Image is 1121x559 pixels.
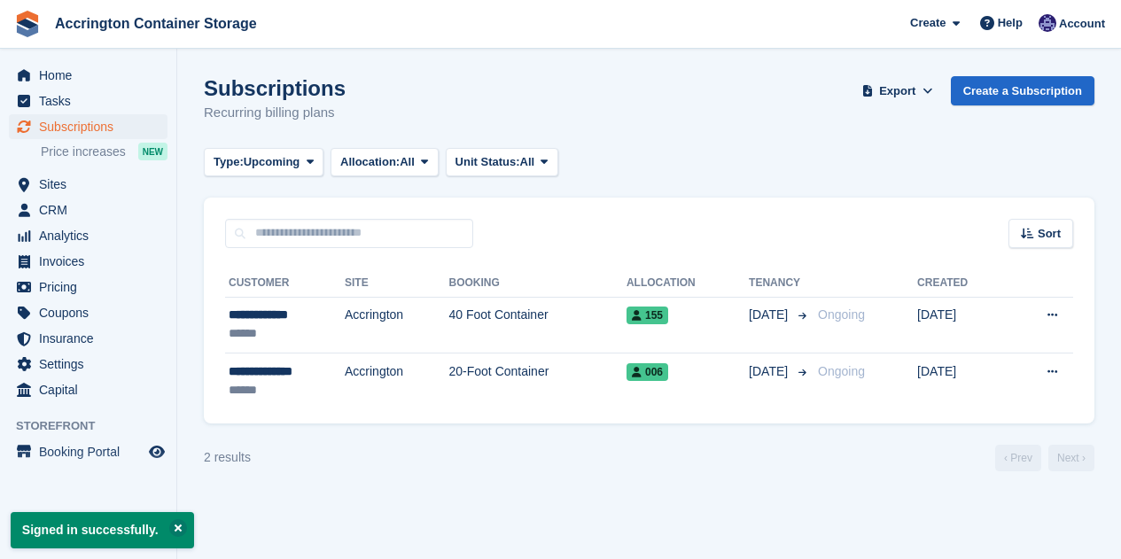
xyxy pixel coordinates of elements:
span: [DATE] [749,362,791,381]
span: All [520,153,535,171]
img: Jacob Connolly [1039,14,1056,32]
a: Previous [995,445,1041,471]
button: Allocation: All [331,148,439,177]
span: Tasks [39,89,145,113]
button: Type: Upcoming [204,148,323,177]
span: [DATE] [749,306,791,324]
span: Create [910,14,946,32]
a: Preview store [146,441,167,462]
a: menu [9,89,167,113]
div: NEW [138,143,167,160]
a: menu [9,198,167,222]
a: menu [9,223,167,248]
button: Export [859,76,937,105]
th: Customer [225,269,345,298]
a: menu [9,326,167,351]
span: 006 [627,363,668,381]
span: Account [1059,15,1105,33]
a: menu [9,172,167,197]
span: 155 [627,307,668,324]
th: Tenancy [749,269,811,298]
h1: Subscriptions [204,76,346,100]
span: Insurance [39,326,145,351]
span: Sort [1038,225,1061,243]
span: Ongoing [818,364,865,378]
nav: Page [992,445,1098,471]
button: Unit Status: All [446,148,558,177]
td: 20-Foot Container [449,353,627,409]
th: Created [917,269,1007,298]
span: Subscriptions [39,114,145,139]
span: Home [39,63,145,88]
span: Allocation: [340,153,400,171]
span: Upcoming [244,153,300,171]
span: Ongoing [818,307,865,322]
div: 2 results [204,448,251,467]
span: Invoices [39,249,145,274]
span: Unit Status: [455,153,520,171]
span: Booking Portal [39,439,145,464]
a: Accrington Container Storage [48,9,264,38]
th: Site [345,269,449,298]
img: stora-icon-8386f47178a22dfd0bd8f6a31ec36ba5ce8667c1dd55bd0f319d3a0aa187defe.svg [14,11,41,37]
span: Help [998,14,1023,32]
span: Export [879,82,915,100]
td: [DATE] [917,353,1007,409]
th: Allocation [627,269,749,298]
p: Signed in successfully. [11,512,194,548]
a: menu [9,275,167,299]
td: 40 Foot Container [449,297,627,353]
th: Booking [449,269,627,298]
td: Accrington [345,353,449,409]
span: CRM [39,198,145,222]
a: Price increases NEW [41,142,167,161]
a: menu [9,300,167,325]
td: Accrington [345,297,449,353]
span: Coupons [39,300,145,325]
span: Capital [39,377,145,402]
p: Recurring billing plans [204,103,346,123]
a: Create a Subscription [951,76,1094,105]
span: Storefront [16,417,176,435]
a: menu [9,352,167,377]
a: menu [9,439,167,464]
span: Price increases [41,144,126,160]
span: Pricing [39,275,145,299]
span: Sites [39,172,145,197]
a: menu [9,63,167,88]
span: Analytics [39,223,145,248]
span: All [400,153,415,171]
a: menu [9,249,167,274]
span: Type: [214,153,244,171]
a: menu [9,377,167,402]
a: menu [9,114,167,139]
a: Next [1048,445,1094,471]
td: [DATE] [917,297,1007,353]
span: Settings [39,352,145,377]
